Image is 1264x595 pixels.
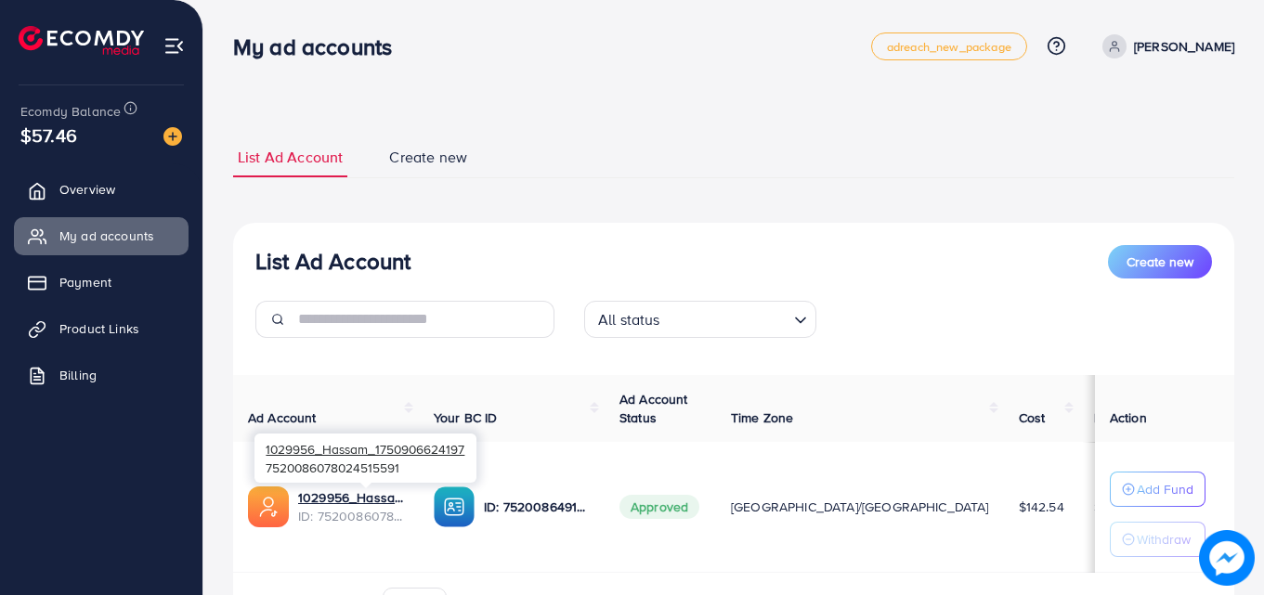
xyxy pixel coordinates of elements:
[59,319,139,338] span: Product Links
[731,408,793,427] span: Time Zone
[389,147,467,168] span: Create new
[14,217,189,254] a: My ad accounts
[20,102,121,121] span: Ecomdy Balance
[19,26,144,55] img: logo
[1110,408,1147,427] span: Action
[14,356,189,394] a: Billing
[1110,472,1205,507] button: Add Fund
[434,408,498,427] span: Your BC ID
[59,273,111,291] span: Payment
[434,486,475,527] img: ic-ba-acc.ded83a64.svg
[233,33,407,60] h3: My ad accounts
[238,147,343,168] span: List Ad Account
[1137,528,1191,550] p: Withdraw
[298,488,404,507] a: 1029956_Hassam_1750906624197
[1110,522,1205,557] button: Withdraw
[1019,498,1064,516] span: $142.54
[887,41,1011,53] span: adreach_new_package
[14,310,189,347] a: Product Links
[266,440,464,458] span: 1029956_Hassam_1750906624197
[59,226,154,245] span: My ad accounts
[1134,35,1234,58] p: [PERSON_NAME]
[484,496,590,518] p: ID: 7520086491469692945
[248,408,317,427] span: Ad Account
[59,366,97,384] span: Billing
[1095,34,1234,58] a: [PERSON_NAME]
[1202,533,1253,584] img: image
[255,248,410,275] h3: List Ad Account
[871,32,1027,60] a: adreach_new_package
[1019,408,1046,427] span: Cost
[298,507,404,525] span: ID: 7520086078024515591
[14,171,189,208] a: Overview
[731,498,989,516] span: [GEOGRAPHIC_DATA]/[GEOGRAPHIC_DATA]
[254,433,476,483] div: 7520086078024515591
[1127,252,1193,271] span: Create new
[594,306,664,333] span: All status
[59,180,115,199] span: Overview
[619,495,699,519] span: Approved
[248,486,289,527] img: ic-ads-acc.e4c84228.svg
[163,127,182,146] img: image
[1137,478,1193,500] p: Add Fund
[14,264,189,301] a: Payment
[584,301,816,338] div: Search for option
[163,35,185,57] img: menu
[1108,245,1212,278] button: Create new
[20,122,77,149] span: $57.46
[619,390,688,427] span: Ad Account Status
[666,303,787,333] input: Search for option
